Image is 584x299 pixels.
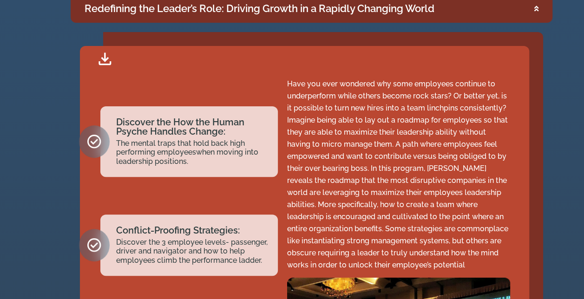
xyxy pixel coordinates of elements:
[116,139,269,166] h2: The mental traps that hold back high performing employeeswhen moving into leadership positions.
[116,226,269,235] h2: Conflict-Proofing Strategies:
[85,1,434,16] div: Redefining the Leader’s Role: Driving Growth in a Rapidly Changing World
[116,117,269,136] h2: Discover the How the Human Psyche Handles Change:
[116,238,269,265] h2: Discover the 3 employee levels- passenger, driver and navigator and how to help employees climb t...
[287,78,510,271] p: Have you ever wondered why some employees continue to underperform while others become rock stars...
